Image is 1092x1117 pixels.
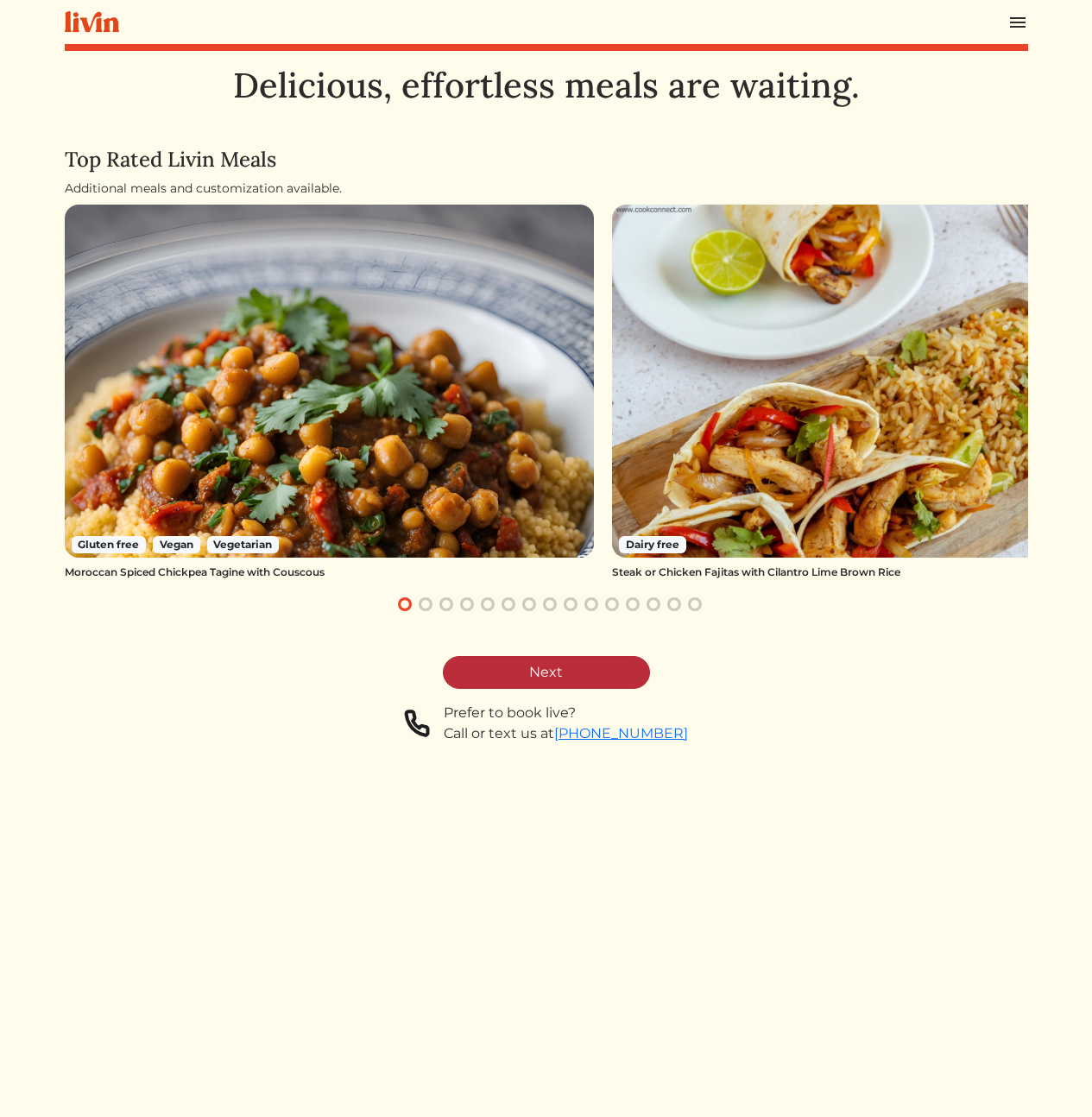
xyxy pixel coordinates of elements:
span: Vegetarian [207,536,280,553]
span: Vegan [153,536,200,553]
div: Additional meals and customization available. [65,180,1028,198]
img: livin-logo-a0d97d1a881af30f6274990eb6222085a2533c92bbd1e4f22c21b4f0d0e3210c.svg [65,11,119,33]
a: Next [443,656,650,689]
img: Moroccan Spiced Chickpea Tagine with Couscous [65,205,595,558]
div: Call or text us at [444,723,688,744]
h4: Top Rated Livin Meals [65,148,1028,173]
span: Dairy free [619,536,686,553]
a: [PHONE_NUMBER] [554,725,688,742]
span: Gluten free [72,536,147,553]
div: Moroccan Spiced Chickpea Tagine with Couscous [65,565,595,580]
h1: Delicious, effortless meals are waiting. [65,65,1028,106]
img: menu_hamburger-cb6d353cf0ecd9f46ceae1c99ecbeb4a00e71ca567a856bd81f57e9d8c17bb26.svg [1007,12,1028,33]
div: Prefer to book live? [444,703,688,723]
img: phone-a8f1853615f4955a6c6381654e1c0f7430ed919b147d78756318837811cda3a7.svg [404,703,430,744]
